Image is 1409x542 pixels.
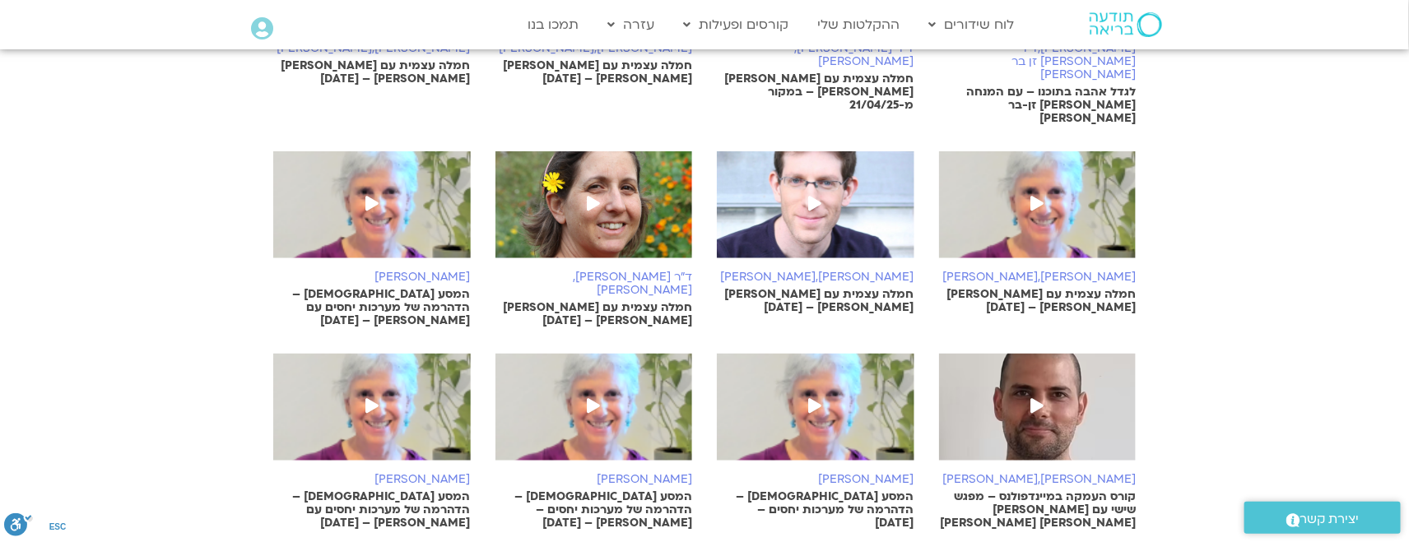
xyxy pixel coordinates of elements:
[495,271,693,297] h6: ד"ר [PERSON_NAME],[PERSON_NAME]
[939,473,1137,486] h6: [PERSON_NAME],[PERSON_NAME]
[495,151,693,275] img: %D7%A0%D7%95%D7%A2%D7%94-%D7%90%D7%9C%D7%91%D7%9C%D7%93%D7%94.png
[273,288,471,327] p: המסע [DEMOGRAPHIC_DATA] – הדהרמה של מערכות יחסים עם [PERSON_NAME] – [DATE]
[675,9,797,40] a: קורסים ופעילות
[939,42,1137,81] h6: [PERSON_NAME],ד״ר [PERSON_NAME] זן בר [PERSON_NAME]
[495,354,693,530] a: [PERSON_NAME] המסע [DEMOGRAPHIC_DATA] – הדהרמה של מערכות יחסים – [PERSON_NAME] – [DATE]
[939,151,1137,275] img: %D7%A1%D7%A0%D7%93%D7%99%D7%94-%D7%91%D7%A8-%D7%A7%D7%9E%D7%94.png
[809,9,908,40] a: ההקלטות שלי
[939,151,1137,314] a: [PERSON_NAME],[PERSON_NAME] חמלה עצמית עם [PERSON_NAME] [PERSON_NAME] – [DATE]
[495,490,693,530] p: המסע [DEMOGRAPHIC_DATA] – הדהרמה של מערכות יחסים – [PERSON_NAME] – [DATE]
[273,151,471,327] a: [PERSON_NAME] המסע [DEMOGRAPHIC_DATA] – הדהרמה של מערכות יחסים עם [PERSON_NAME] – [DATE]
[717,354,914,477] img: %D7%A1%D7%A0%D7%93%D7%99%D7%94-%D7%91%D7%A8-%D7%A7%D7%9E%D7%94.png
[1090,12,1162,37] img: תודעה בריאה
[717,72,914,112] p: חמלה עצמית עם [PERSON_NAME] [PERSON_NAME] – במקור מ-21/04/25
[939,86,1137,125] p: לגדל אהבה בתוכנו – עם המנחה [PERSON_NAME] זן-בר [PERSON_NAME]
[273,271,471,284] h6: [PERSON_NAME]
[495,151,693,327] a: ד"ר [PERSON_NAME],[PERSON_NAME] חמלה עצמית עם [PERSON_NAME] [PERSON_NAME] – [DATE]
[920,9,1022,40] a: לוח שידורים
[939,354,1137,530] a: [PERSON_NAME],[PERSON_NAME] קורס העמקה במיינדפולנס – מפגש שישי עם [PERSON_NAME] [PERSON_NAME] [PE...
[519,9,587,40] a: תמכו בנו
[717,42,914,68] h6: ד"ר [PERSON_NAME],[PERSON_NAME]
[495,59,693,86] p: חמלה עצמית עם [PERSON_NAME] [PERSON_NAME] – [DATE]
[495,301,693,327] p: חמלה עצמית עם [PERSON_NAME] [PERSON_NAME] – [DATE]
[495,354,693,477] img: %D7%A1%D7%A0%D7%93%D7%99%D7%94-%D7%91%D7%A8-%D7%A7%D7%9E%D7%94.png
[717,490,914,530] p: המסע [DEMOGRAPHIC_DATA] – הדהרמה של מערכות יחסים – [DATE]
[1300,508,1360,530] span: יצירת קשר
[717,288,914,314] p: חמלה עצמית עם [PERSON_NAME] [PERSON_NAME] – [DATE]
[273,151,471,275] img: %D7%A1%D7%A0%D7%93%D7%99%D7%94-%D7%91%D7%A8-%D7%A7%D7%9E%D7%94.png
[273,490,471,530] p: המסע [DEMOGRAPHIC_DATA] – הדהרמה של מערכות יחסים עם [PERSON_NAME] – [DATE]
[495,42,693,55] h6: [PERSON_NAME],[PERSON_NAME]
[273,59,471,86] p: חמלה עצמית עם [PERSON_NAME] [PERSON_NAME] – [DATE]
[273,354,471,477] img: %D7%A1%D7%A0%D7%93%D7%99%D7%94-%D7%91%D7%A8-%D7%A7%D7%9E%D7%94.png
[717,354,914,530] a: [PERSON_NAME] המסע [DEMOGRAPHIC_DATA] – הדהרמה של מערכות יחסים – [DATE]
[939,271,1137,284] h6: [PERSON_NAME],[PERSON_NAME]
[273,473,471,486] h6: [PERSON_NAME]
[717,151,914,314] a: [PERSON_NAME],[PERSON_NAME] חמלה עצמית עם [PERSON_NAME] [PERSON_NAME] – [DATE]
[939,354,1137,477] img: %D7%93%D7%A7%D7%9C-jpg.avif
[1244,502,1401,534] a: יצירת קשר
[599,9,663,40] a: עזרה
[717,271,914,284] h6: [PERSON_NAME],[PERSON_NAME]
[273,42,471,55] h6: [PERSON_NAME],[PERSON_NAME]
[717,473,914,486] h6: [PERSON_NAME]
[717,151,914,275] img: WhatsApp-Image-2024-06-24-at-13.38.41.jpeg
[273,354,471,530] a: [PERSON_NAME] המסע [DEMOGRAPHIC_DATA] – הדהרמה של מערכות יחסים עם [PERSON_NAME] – [DATE]
[939,490,1137,530] p: קורס העמקה במיינדפולנס – מפגש שישי עם [PERSON_NAME] [PERSON_NAME] [PERSON_NAME]
[495,473,693,486] h6: [PERSON_NAME]
[939,288,1137,314] p: חמלה עצמית עם [PERSON_NAME] [PERSON_NAME] – [DATE]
